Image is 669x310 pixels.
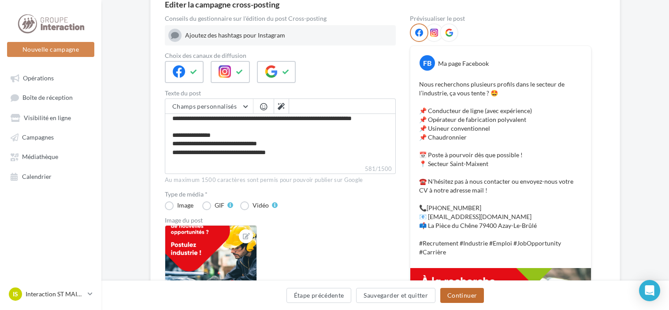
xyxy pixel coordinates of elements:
label: Texte du post [165,90,396,96]
label: Type de média * [165,191,396,197]
div: Vidéo [253,202,269,208]
span: Champs personnalisés [172,102,237,110]
span: Calendrier [22,173,52,180]
button: Nouvelle campagne [7,42,94,57]
span: Campagnes [22,133,54,141]
div: Editer la campagne cross-posting [165,0,279,8]
div: Image [177,202,193,208]
a: Boîte de réception [5,89,96,106]
span: Opérations [23,74,54,82]
div: FB [420,55,435,71]
a: IS Interaction ST MAIXENT [7,286,94,302]
div: Prévisualiser le post [410,15,591,22]
button: Champs personnalisés [165,99,253,114]
label: 581/1500 [165,164,396,174]
div: Conseils du gestionnaire sur l'édition du post Cross-posting [165,15,396,22]
button: Sauvegarder et quitter [356,288,435,303]
p: Interaction ST MAIXENT [26,290,84,299]
button: Étape précédente [286,288,352,303]
div: Image du post [165,217,396,223]
div: Ajoutez des hashtags pour Instagram [185,31,392,40]
span: Visibilité en ligne [24,114,71,121]
label: Choix des canaux de diffusion [165,53,396,59]
div: Ma page Facebook [438,59,489,68]
a: Opérations [5,70,96,86]
a: Campagnes [5,129,96,145]
a: Médiathèque [5,148,96,164]
span: Boîte de réception [22,94,73,102]
p: Nous recherchons plusieurs profils dans le secteur de l’industrie, ça vous tente ? 🤩 📌 Conducteur... [419,80,582,257]
a: Visibilité en ligne [5,110,96,125]
div: Au maximum 1500 caractères sont permis pour pouvoir publier sur Google [165,176,396,184]
span: Médiathèque [22,153,58,161]
div: Open Intercom Messenger [639,280,660,301]
a: Calendrier [5,168,96,184]
span: IS [13,290,18,299]
div: GIF [215,202,224,208]
button: Continuer [440,288,484,303]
